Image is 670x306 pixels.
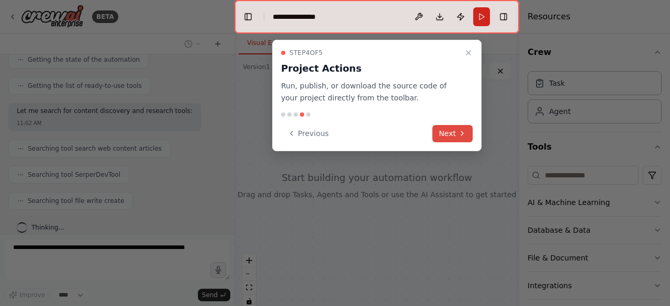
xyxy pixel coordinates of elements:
[462,47,475,59] button: Close walkthrough
[281,125,335,142] button: Previous
[281,61,460,76] h3: Project Actions
[289,49,323,57] span: Step 4 of 5
[241,9,255,24] button: Hide left sidebar
[281,80,460,104] p: Run, publish, or download the source code of your project directly from the toolbar.
[432,125,473,142] button: Next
